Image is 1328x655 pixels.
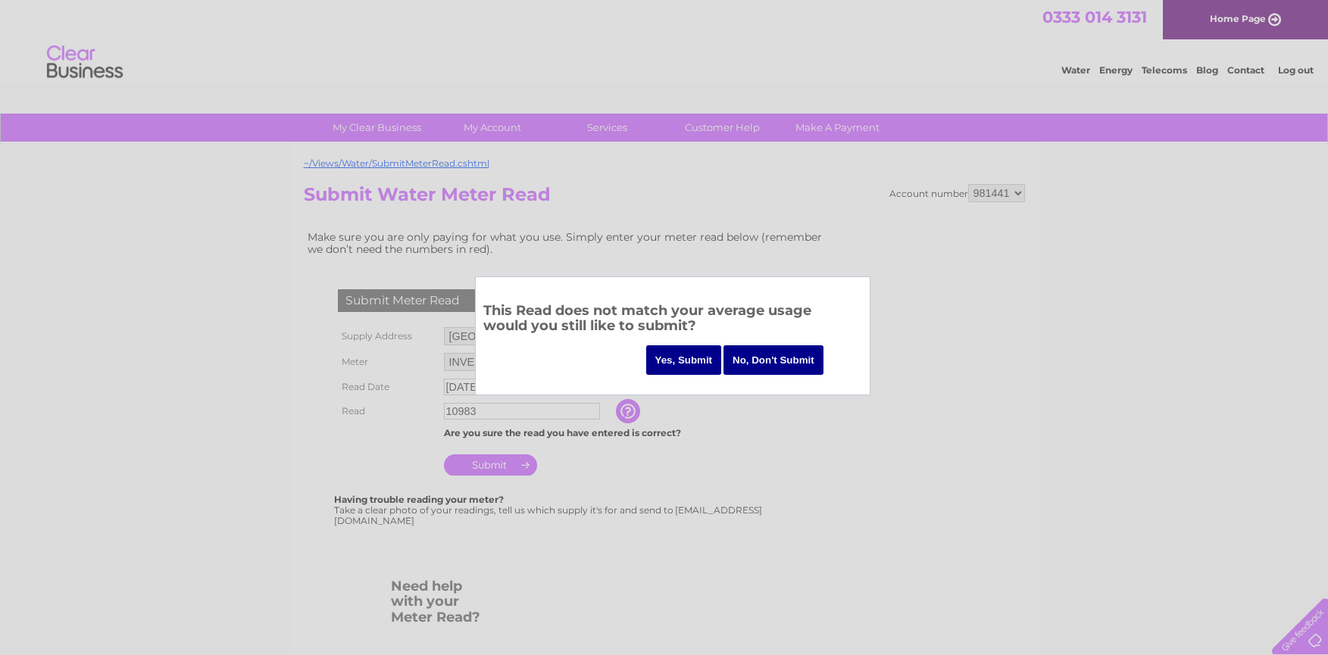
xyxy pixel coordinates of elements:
input: No, Don't Submit [723,345,823,375]
a: Telecoms [1142,64,1187,76]
input: Yes, Submit [646,345,722,375]
h3: This Read does not match your average usage would you still like to submit? [483,300,862,342]
a: Water [1061,64,1090,76]
img: logo.png [46,39,123,86]
div: Clear Business is a trading name of Verastar Limited (registered in [GEOGRAPHIC_DATA] No. 3667643... [307,8,1023,73]
a: Contact [1227,64,1264,76]
a: 0333 014 3131 [1042,8,1147,27]
a: Blog [1196,64,1218,76]
a: Log out [1278,64,1314,76]
a: Energy [1099,64,1133,76]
